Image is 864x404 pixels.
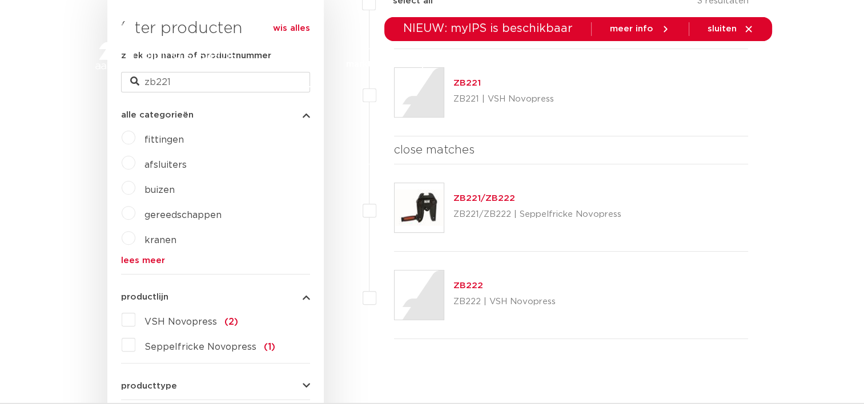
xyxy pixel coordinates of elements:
[144,160,187,169] a: afsluiters
[610,24,670,34] a: meer info
[121,111,194,119] span: alle categorieën
[121,382,310,390] button: producttype
[121,256,310,265] a: lees meer
[394,141,749,159] h4: close matches
[121,111,310,119] button: alle categorieën
[144,342,256,352] span: Seppelfricke Novopress
[618,41,658,87] a: over ons
[276,41,323,87] a: producten
[121,293,310,301] button: productlijn
[453,205,621,224] p: ZB221/ZB222 | Seppelfricke Novopress
[144,185,175,195] a: buizen
[405,41,465,87] a: toepassingen
[144,236,176,245] a: kranen
[453,194,515,203] a: ZB221/ZB222
[453,281,483,290] a: ZB222
[144,211,222,220] a: gereedschappen
[708,24,754,34] a: sluiten
[144,317,217,326] span: VSH Novopress
[559,41,596,87] a: services
[708,25,737,33] span: sluiten
[715,41,726,87] div: my IPS
[488,41,536,87] a: downloads
[276,41,658,87] nav: Menu
[610,25,653,33] span: meer info
[395,183,444,232] img: Thumbnail for ZB221/ZB222
[453,293,556,311] p: ZB222 | VSH Novopress
[453,90,554,108] p: ZB221 | VSH Novopress
[224,317,238,326] span: (2)
[264,342,275,352] span: (1)
[121,382,177,390] span: producttype
[403,23,573,34] span: NIEUW: myIPS is beschikbaar
[121,293,168,301] span: productlijn
[144,135,184,144] a: fittingen
[345,41,382,87] a: markten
